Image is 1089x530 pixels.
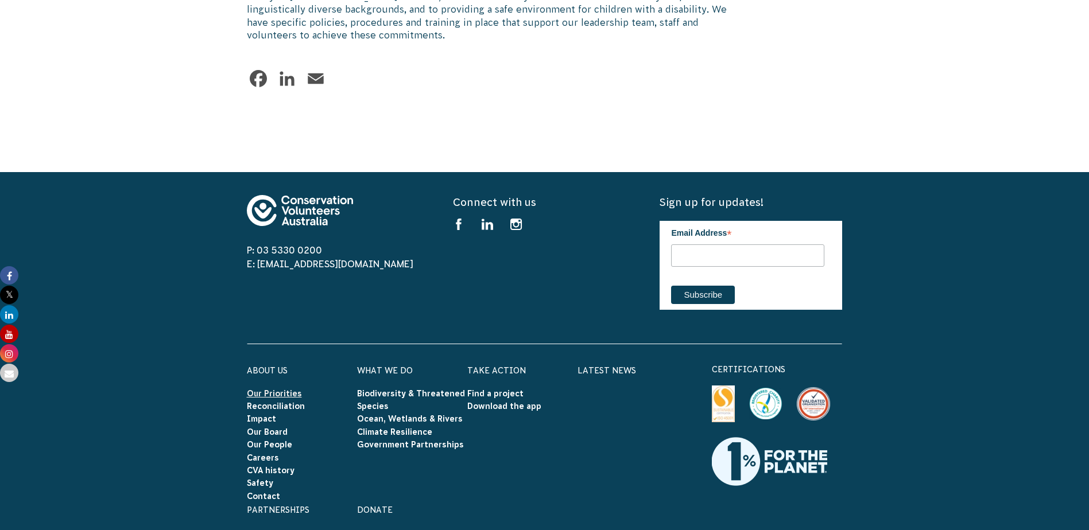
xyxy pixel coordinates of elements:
[247,453,279,462] a: Careers
[247,195,353,226] img: logo-footer.svg
[357,427,432,437] a: Climate Resilience
[247,259,413,269] a: E: [EMAIL_ADDRESS][DOMAIN_NAME]
[247,492,280,501] a: Contact
[276,67,299,90] a: LinkedIn
[247,67,270,90] a: Facebook
[357,505,393,515] a: Donate
[247,427,288,437] a: Our Board
[247,505,309,515] a: Partnerships
[247,366,288,375] a: About Us
[671,221,824,243] label: Email Address
[578,366,636,375] a: Latest News
[453,195,635,209] h5: Connect with us
[467,389,524,398] a: Find a project
[247,414,276,423] a: Impact
[247,402,305,411] a: Reconciliation
[660,195,842,209] h5: Sign up for updates!
[247,440,292,449] a: Our People
[247,478,273,488] a: Safety
[304,67,327,90] a: Email
[467,366,526,375] a: Take Action
[357,366,413,375] a: What We Do
[357,440,464,449] a: Government Partnerships
[247,245,322,255] a: P: 03 5330 0200
[671,286,735,304] input: Subscribe
[357,389,465,411] a: Biodiversity & Threatened Species
[247,466,294,475] a: CVA history
[712,363,843,376] p: certifications
[247,389,302,398] a: Our Priorities
[467,402,541,411] a: Download the app
[357,414,463,423] a: Ocean, Wetlands & Rivers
